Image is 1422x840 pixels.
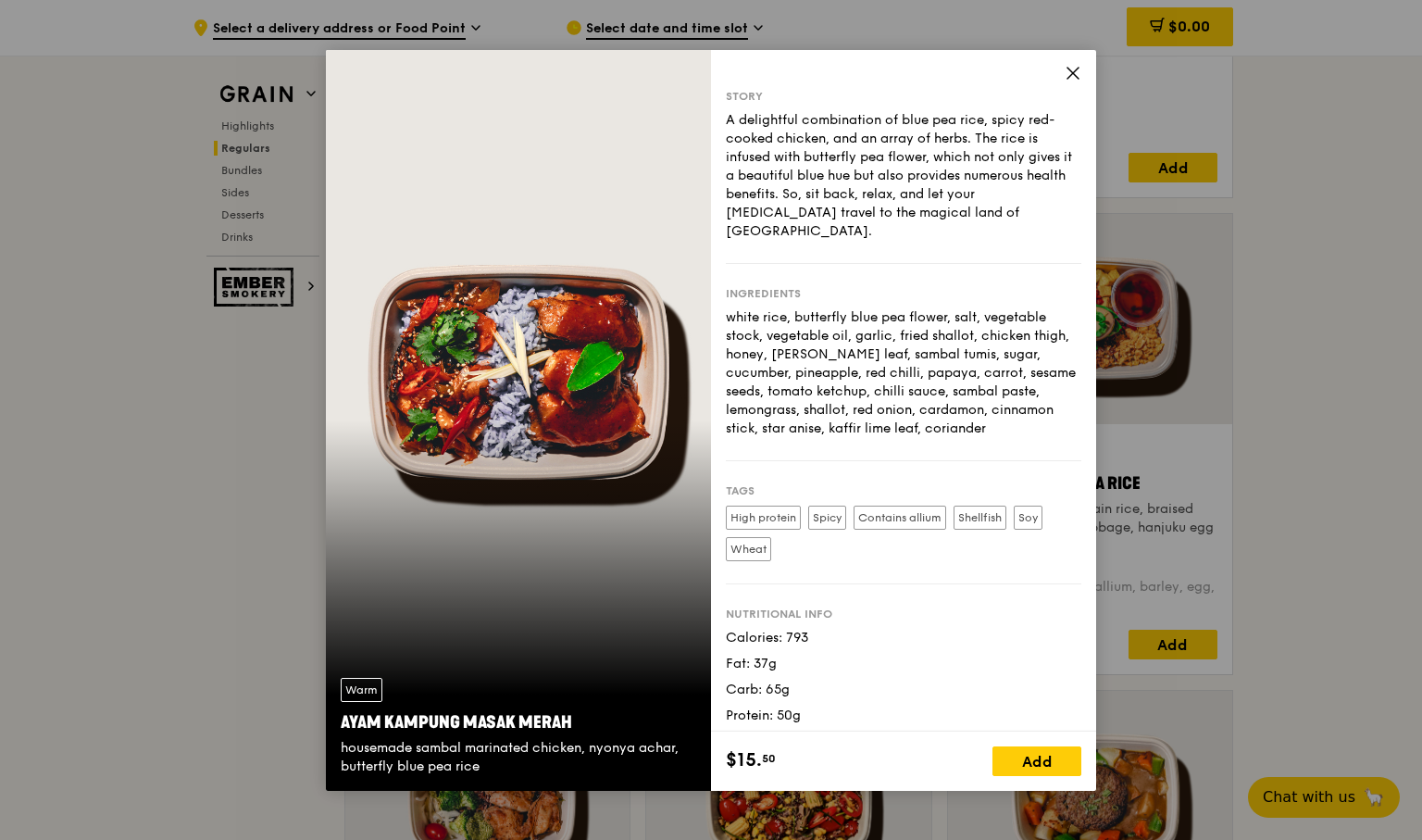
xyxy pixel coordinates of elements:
div: Nutritional info [726,607,1081,621]
div: Calories: 793 [726,629,1081,647]
div: Warm [341,678,382,702]
div: Story [726,89,1081,104]
div: Ingredients [726,286,1081,301]
label: Soy [1014,506,1042,530]
div: Tags [726,483,1081,498]
div: A delightful combination of blue pea rice, spicy red-cooked chicken, and an array of herbs. The r... [726,111,1081,241]
div: Carb: 65g [726,681,1081,699]
label: High protein [726,506,801,530]
label: Spicy [808,506,846,530]
label: Contains allium [854,506,946,530]
div: Add [992,746,1081,776]
div: Ayam Kampung Masak Merah [341,709,696,735]
div: white rice, butterfly blue pea flower, salt, vegetable stock, vegetable oil, garlic, fried shallo... [726,308,1081,438]
span: 50 [762,751,776,766]
div: Fat: 37g [726,655,1081,673]
label: Wheat [726,537,771,561]
div: housemade sambal marinated chicken, nyonya achar, butterfly blue pea rice [341,739,696,776]
span: $15. [726,746,762,774]
div: Protein: 50g [726,707,1081,725]
label: Shellfish [954,506,1006,530]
